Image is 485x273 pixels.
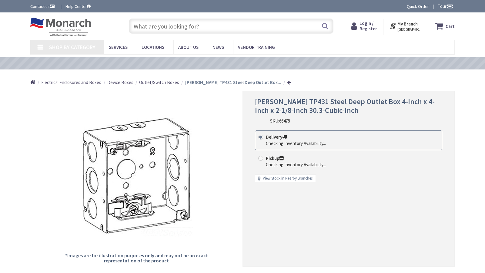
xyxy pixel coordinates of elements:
a: Electrical Enclosures and Boxes [41,79,101,86]
a: Outlet/Switch Boxes [139,79,179,86]
span: News [212,44,224,50]
input: What are you looking for? [129,19,333,34]
div: Checking Inventory Availability... [266,161,326,168]
strong: Pickup [266,155,284,161]
img: Monarch Electric Company [30,18,91,36]
a: Contact us [30,3,56,9]
span: 66478 [279,118,290,124]
a: VIEW OUR VIDEO TRAINING LIBRARY [185,60,291,67]
span: About Us [178,44,199,50]
h5: *Images are for illustration purposes only and may not be an exact representation of the product [64,253,209,264]
strong: My Branch [397,21,418,27]
a: Cart [435,21,455,32]
img: Crouse-Hinds TP431 Steel Deep Outlet Box 4-Inch x 4-Inch x 2-1/8-Inch 30.3-Cubic-Inch [76,115,197,237]
span: Services [109,44,128,50]
div: SKU: [270,118,290,124]
strong: Cart [446,21,455,32]
span: Tour [438,3,453,9]
strong: Delivery [266,134,287,140]
span: [PERSON_NAME] TP431 Steel Deep Outlet Box 4-Inch x 4-Inch x 2-1/8-Inch 30.3-Cubic-Inch [255,97,435,115]
span: Vendor Training [238,44,275,50]
span: Login / Register [360,20,377,32]
a: Device Boxes [107,79,133,86]
span: [GEOGRAPHIC_DATA], [GEOGRAPHIC_DATA] [397,27,423,32]
a: View Stock in Nearby Branches [263,176,313,181]
span: Shop By Category [49,44,95,51]
a: Login / Register [351,21,377,32]
strong: [PERSON_NAME] TP431 Steel Deep Outlet Box... [185,79,281,85]
div: Checking Inventory Availability... [266,140,326,147]
a: Quick Order [407,3,429,9]
span: Locations [142,44,164,50]
a: Help Center [65,3,91,9]
div: My Branch [GEOGRAPHIC_DATA], [GEOGRAPHIC_DATA] [390,21,423,32]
